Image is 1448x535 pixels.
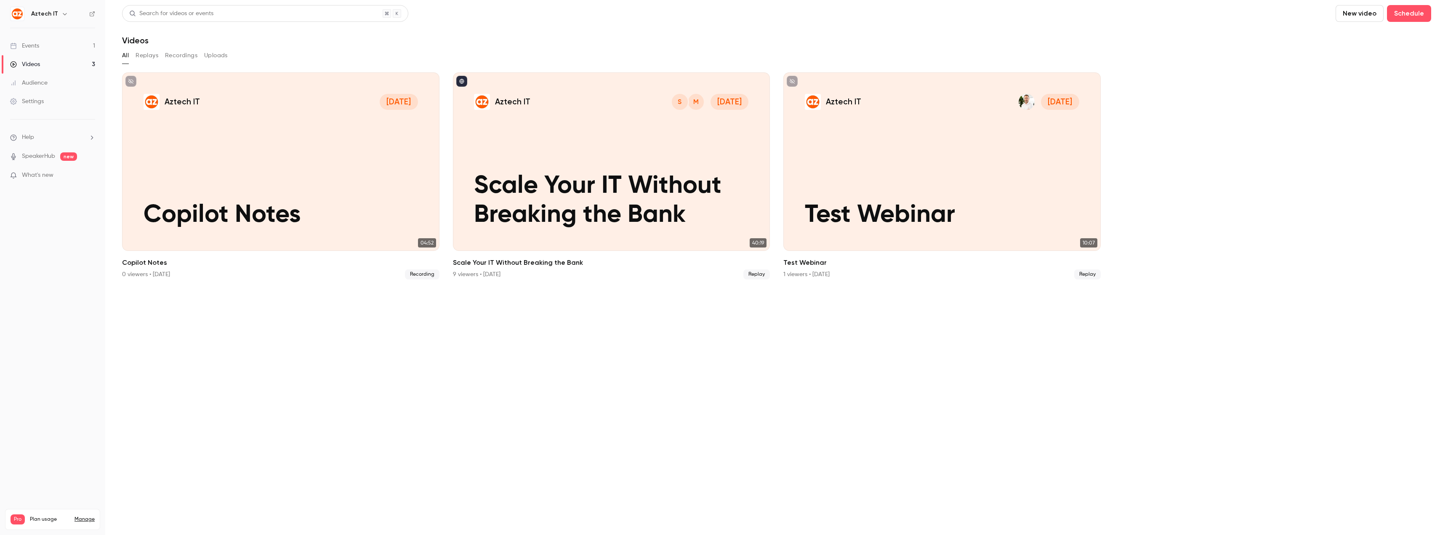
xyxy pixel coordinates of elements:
[805,201,1079,229] p: Test Webinar
[75,516,95,523] a: Manage
[122,72,1431,279] ul: Videos
[783,72,1101,279] a: Test Webinar Aztech ITSean Houghton[DATE]Test Webinar10:07Test Webinar1 viewers • [DATE]Replay
[60,152,77,161] span: new
[10,97,44,106] div: Settings
[165,96,200,107] p: Aztech IT
[826,96,861,107] p: Aztech IT
[453,72,770,279] li: Scale Your IT Without Breaking the Bank
[122,72,439,279] li: Copilot Notes
[125,76,136,87] button: unpublished
[380,94,418,110] span: [DATE]
[1041,94,1079,110] span: [DATE]
[122,270,170,279] div: 0 viewers • [DATE]
[805,94,821,110] img: Test Webinar
[30,516,69,523] span: Plan usage
[144,94,160,110] img: Copilot Notes
[22,133,34,142] span: Help
[165,49,197,62] button: Recordings
[453,270,500,279] div: 9 viewers • [DATE]
[750,238,767,248] span: 40:19
[495,96,530,107] p: Aztech IT
[122,35,149,45] h1: Videos
[1074,269,1101,279] span: Replay
[129,9,213,18] div: Search for videos or events
[453,72,770,279] a: Scale Your IT Without Breaking the BankAztech ITMS[DATE]Scale Your IT Without Breaking the Bank40...
[783,270,830,279] div: 1 viewers • [DATE]
[122,49,129,62] button: All
[671,93,689,111] div: S
[10,133,95,142] li: help-dropdown-opener
[31,10,58,18] h6: Aztech IT
[456,76,467,87] button: published
[122,5,1431,530] section: Videos
[10,60,40,69] div: Videos
[787,76,798,87] button: unpublished
[10,42,39,50] div: Events
[743,269,770,279] span: Replay
[22,152,55,161] a: SpeakerHub
[122,258,439,268] h2: Copilot Notes
[11,514,25,524] span: Pro
[1080,238,1097,248] span: 10:07
[144,201,418,229] p: Copilot Notes
[711,94,749,110] span: [DATE]
[11,7,24,21] img: Aztech IT
[1336,5,1384,22] button: New video
[687,93,705,111] div: M
[474,172,748,229] p: Scale Your IT Without Breaking the Bank
[10,79,48,87] div: Audience
[783,72,1101,279] li: Test Webinar
[453,258,770,268] h2: Scale Your IT Without Breaking the Bank
[1019,94,1035,110] img: Sean Houghton
[783,258,1101,268] h2: Test Webinar
[122,72,439,279] a: Copilot Notes Aztech IT[DATE]Copilot Notes04:52Copilot Notes0 viewers • [DATE]Recording
[204,49,228,62] button: Uploads
[136,49,158,62] button: Replays
[418,238,436,248] span: 04:52
[474,94,490,110] img: Scale Your IT Without Breaking the Bank
[22,171,53,180] span: What's new
[405,269,439,279] span: Recording
[1387,5,1431,22] button: Schedule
